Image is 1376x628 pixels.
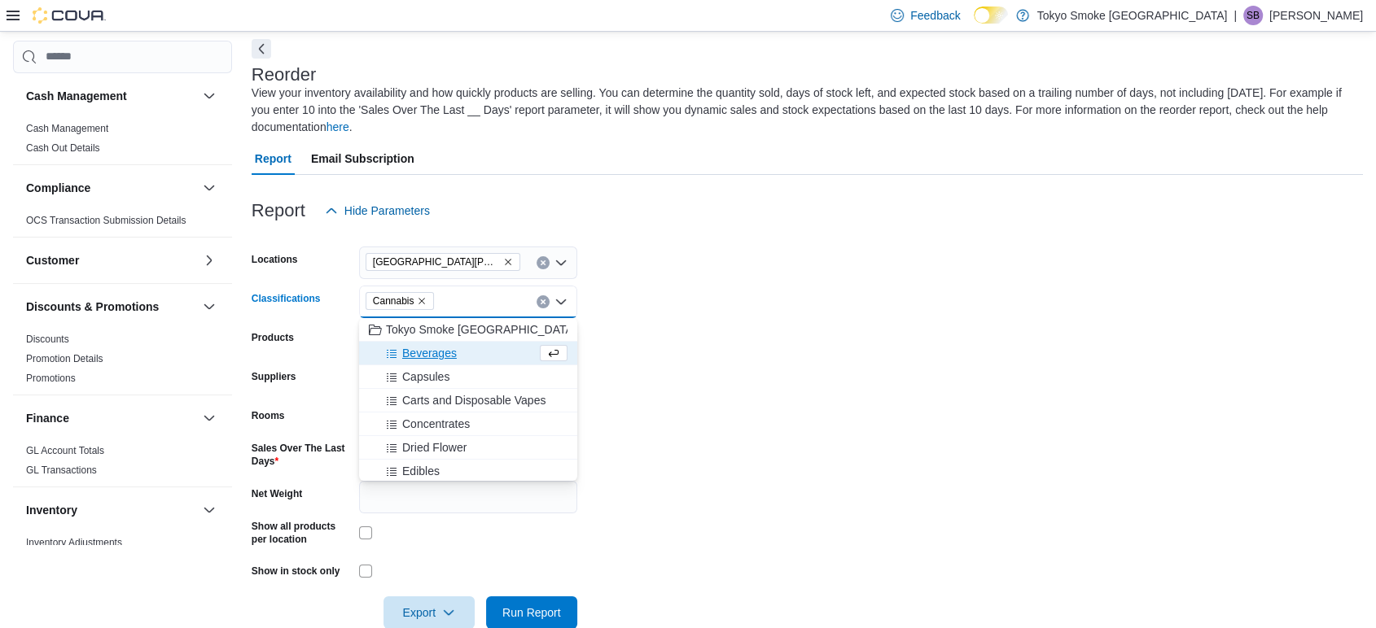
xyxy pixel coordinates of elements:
[386,321,576,338] span: Tokyo Smoke [GEOGRAPHIC_DATA]
[252,409,285,422] label: Rooms
[1037,6,1228,25] p: Tokyo Smoke [GEOGRAPHIC_DATA]
[252,65,316,85] h3: Reorder
[26,502,77,518] h3: Inventory
[1243,6,1263,25] div: Snehal Biswas
[326,120,349,133] a: here
[359,365,577,389] button: Capsules
[252,565,340,578] label: Show in stock only
[26,88,196,104] button: Cash Management
[1234,6,1237,25] p: |
[26,352,103,365] span: Promotion Details
[199,86,219,106] button: Cash Management
[537,256,550,269] button: Clear input
[26,88,127,104] h3: Cash Management
[402,369,449,385] span: Capsules
[26,180,196,196] button: Compliance
[26,372,76,385] span: Promotions
[199,500,219,520] button: Inventory
[26,334,69,345] a: Discounts
[26,536,122,549] span: Inventory Adjustments
[252,201,305,220] h3: Report
[359,342,577,365] button: Beverages
[366,292,435,310] span: Cannabis
[252,370,296,383] label: Suppliers
[26,445,104,456] a: GL Account Totals
[402,392,546,408] span: Carts and Disposable Vapes
[26,299,159,315] h3: Discounts & Promotions
[13,211,232,237] div: Compliance
[26,373,76,384] a: Promotions
[26,180,90,196] h3: Compliance
[359,389,577,412] button: Carts and Disposable Vapes
[366,253,520,271] span: London Byron Village
[26,122,108,135] span: Cash Management
[503,257,513,267] button: Remove London Byron Village from selection in this group
[502,604,561,621] span: Run Report
[255,142,291,175] span: Report
[199,178,219,198] button: Compliance
[26,299,196,315] button: Discounts & Promotions
[402,416,470,432] span: Concentrates
[252,520,353,546] label: Show all products per location
[26,502,196,518] button: Inventory
[26,464,97,476] a: GL Transactions
[199,297,219,316] button: Discounts & Promotions
[554,295,567,308] button: Close list of options
[359,318,577,342] button: Tokyo Smoke [GEOGRAPHIC_DATA]
[13,329,232,395] div: Discounts & Promotions
[199,408,219,428] button: Finance
[252,253,298,266] label: Locations
[26,142,100,155] span: Cash Out Details
[13,441,232,486] div: Finance
[26,215,186,226] a: OCS Transaction Submission Details
[252,85,1355,136] div: View your inventory availability and how quickly products are selling. You can determine the quan...
[26,252,79,268] h3: Customer
[417,296,427,306] button: Remove Cannabis from selection in this group
[311,142,414,175] span: Email Subscription
[26,410,69,426] h3: Finance
[26,537,122,548] a: Inventory Adjustments
[402,439,467,456] span: Dried Flower
[554,256,567,269] button: Open list of options
[26,123,108,134] a: Cash Management
[26,464,97,477] span: GL Transactions
[359,460,577,483] button: Edibles
[26,353,103,364] a: Promotion Details
[26,333,69,346] span: Discounts
[1269,6,1363,25] p: [PERSON_NAME]
[13,119,232,164] div: Cash Management
[402,463,440,479] span: Edibles
[252,39,271,59] button: Next
[33,7,106,24] img: Cova
[26,214,186,227] span: OCS Transaction Submission Details
[252,331,294,344] label: Products
[402,345,457,361] span: Beverages
[344,203,430,219] span: Hide Parameters
[359,412,577,436] button: Concentrates
[26,444,104,457] span: GL Account Totals
[26,252,196,268] button: Customer
[252,442,353,468] label: Sales Over The Last Days
[537,295,550,308] button: Clear input
[910,7,960,24] span: Feedback
[373,254,500,270] span: [GEOGRAPHIC_DATA][PERSON_NAME]
[26,142,100,154] a: Cash Out Details
[373,293,414,309] span: Cannabis
[252,292,321,305] label: Classifications
[252,487,302,500] label: Net Weight
[1247,6,1260,25] span: SB
[26,410,196,426] button: Finance
[318,194,436,227] button: Hide Parameters
[199,251,219,270] button: Customer
[974,7,1008,24] input: Dark Mode
[359,436,577,460] button: Dried Flower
